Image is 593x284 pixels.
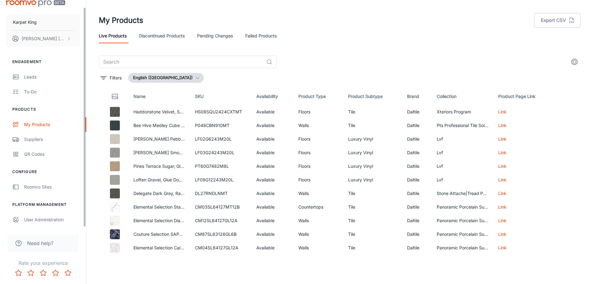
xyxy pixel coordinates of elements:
[133,108,185,115] p: Haddonstone Velvet, Square, 24X24, Crosscut, Stepwise, Matte
[190,132,251,146] td: LF02G6243M20L
[190,159,251,173] td: PT60G7482M8L
[190,119,251,132] td: P048CBN910MT
[402,146,432,159] td: Daltile
[402,227,432,241] td: Daltile
[133,231,185,238] p: Couture Selection SAPPHIRE STATUS, Slab, 63X126, Glossy, 6MM, FC2
[498,150,507,155] a: Link
[534,13,581,28] button: Export CSV
[498,163,507,169] a: Link
[432,241,493,255] td: Panoramic Porcelain Surfaces
[402,187,432,200] td: Daltile
[498,177,507,182] a: Link
[133,136,185,142] p: [PERSON_NAME] Pebble, Glue Down, 6X24, 3.0MM, 20 MIL(0.508MM)
[498,136,507,142] a: Link
[197,28,233,43] a: Pending Changes
[293,200,343,214] td: Countertops
[99,28,127,43] a: Live Products
[293,187,343,200] td: Walls
[62,267,74,279] button: Rate 5 star
[293,146,343,159] td: Floors
[343,200,402,214] td: Tile
[251,119,293,132] td: Available
[343,159,402,173] td: Luxury Vinyl
[498,204,507,210] a: Link
[37,267,49,279] button: Rate 3 star
[99,73,123,83] button: filter
[190,200,251,214] td: CM03SL64127MT12B
[139,28,185,43] a: Discontinued Products
[293,105,343,119] td: Floors
[432,159,493,173] td: Lvf
[128,73,204,83] button: English ([GEOGRAPHIC_DATA])
[432,88,493,105] th: Collection
[190,187,251,200] td: DL27RNDLNMT
[343,173,402,187] td: Luxury Vinyl
[190,105,251,119] td: HS08SQU2424CXTMT
[293,159,343,173] td: Floors
[343,241,402,255] td: Tile
[343,105,402,119] td: Tile
[343,146,402,159] td: Luxury Vinyl
[190,173,251,187] td: LF09G12243M20L
[293,227,343,241] td: Walls
[251,227,293,241] td: Available
[402,132,432,146] td: Daltile
[133,122,185,129] p: Bee Hive Medley Cube Negative, Cube Negative, 8 1/2X10, Matte
[128,88,190,105] th: Name
[402,200,432,214] td: Daltile
[133,204,185,210] p: Elemental Selection Statuario, Slab, 64X127, Matte, 12MM, FC2
[343,88,402,105] th: Product Subtype
[432,173,493,187] td: Lvf
[343,214,402,227] td: Tile
[432,214,493,227] td: Panoramic Porcelain Surfaces
[133,149,185,156] p: [PERSON_NAME] Smoke, Glue Down, 24X24, 3.0MM, 20 MIL(0.508MM)
[133,217,185,224] p: Elemental Selection Diamond Mine, Slab, 64X127, Glossy, 12MM, FC1
[402,241,432,255] td: Daltile
[402,88,432,105] th: Brand
[343,187,402,200] td: Tile
[498,109,507,114] a: Link
[498,245,507,250] a: Link
[133,176,185,183] p: Loften Gravel, Glue Down, 12X24, 3.0MM, 20 MIL(0.508MM)
[498,218,507,223] a: Link
[432,146,493,159] td: Lvf
[190,227,251,241] td: CM87SL63126GL6B
[432,187,493,200] td: Stone Attache|Tread Pavers|Xteriors Program
[251,214,293,227] td: Available
[293,173,343,187] td: Floors
[99,15,143,26] h1: My Products
[493,88,559,105] th: Product Page Link
[432,132,493,146] td: Lvf
[251,200,293,214] td: Available
[25,267,37,279] button: Rate 2 star
[251,159,293,173] td: Available
[12,267,25,279] button: Rate 1 star
[402,105,432,119] td: Daltile
[293,88,343,105] th: Product Type
[251,146,293,159] td: Available
[251,187,293,200] td: Available
[293,132,343,146] td: Floors
[343,132,402,146] td: Luxury Vinyl
[251,241,293,255] td: Available
[251,105,293,119] td: Available
[498,191,507,196] a: Link
[133,244,185,251] p: Elemental Selection Calacatta, Slab, 64X127, Glossy, 12MM, FC1
[27,239,53,247] span: Need help?
[99,56,264,68] input: Search
[133,163,185,170] p: Pines Terrace Sugar, Glue Down, 7 1/4X48, 2.0MM, 8 MIL(0.2032MM)
[343,227,402,241] td: Tile
[251,173,293,187] td: Available
[190,241,251,255] td: CM04SL64127GL12A
[432,105,493,119] td: Xteriors Program
[133,190,185,197] p: Delegate Dark Grey, Random Linear, Matte
[251,132,293,146] td: Available
[432,119,493,132] td: Pts Professional Tile Solution
[245,28,277,43] a: Failed Products
[498,123,507,128] a: Link
[293,241,343,255] td: Walls
[402,173,432,187] td: Daltile
[402,159,432,173] td: Daltile
[568,56,581,68] button: settings
[251,88,293,105] th: Availability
